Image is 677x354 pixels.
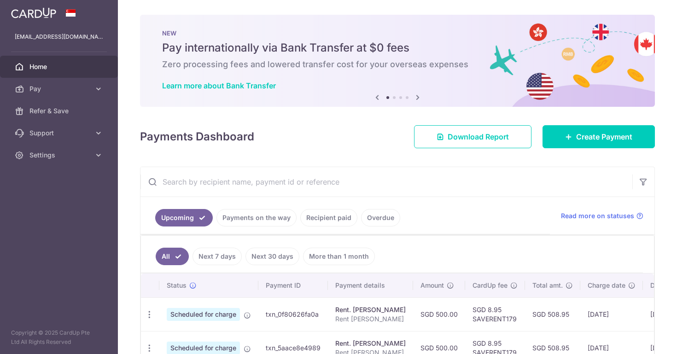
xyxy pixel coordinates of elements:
input: Search by recipient name, payment id or reference [140,167,632,197]
span: CardUp fee [473,281,508,290]
a: Payments on the way [216,209,297,226]
p: NEW [162,29,633,37]
td: SGD 508.95 [525,297,580,331]
span: Create Payment [576,131,632,142]
span: Home [29,62,90,71]
a: Read more on statuses [561,211,643,221]
th: Payment details [328,273,413,297]
span: Refer & Save [29,106,90,116]
td: txn_0f80626fa0a [258,297,328,331]
a: Create Payment [543,125,655,148]
img: CardUp [11,7,56,18]
td: SGD 500.00 [413,297,465,331]
a: Next 30 days [245,248,299,265]
span: Read more on statuses [561,211,634,221]
p: [EMAIL_ADDRESS][DOMAIN_NAME] [15,32,103,41]
img: Bank transfer banner [140,15,655,107]
td: [DATE] [580,297,643,331]
th: Payment ID [258,273,328,297]
span: Support [29,128,90,138]
h4: Payments Dashboard [140,128,254,145]
a: Learn more about Bank Transfer [162,81,276,90]
span: Pay [29,84,90,93]
a: Overdue [361,209,400,226]
h6: Zero processing fees and lowered transfer cost for your overseas expenses [162,59,633,70]
div: Rent. [PERSON_NAME] [335,305,406,314]
span: Scheduled for charge [167,308,240,321]
td: SGD 8.95 SAVERENT179 [465,297,525,331]
span: Status [167,281,187,290]
span: Charge date [588,281,625,290]
a: Next 7 days [193,248,242,265]
p: Rent [PERSON_NAME] [335,314,406,324]
h5: Pay internationally via Bank Transfer at $0 fees [162,41,633,55]
span: Download Report [448,131,509,142]
a: Upcoming [155,209,213,226]
a: More than 1 month [303,248,375,265]
a: Download Report [414,125,531,148]
span: Amount [420,281,444,290]
span: Settings [29,151,90,160]
a: Recipient paid [300,209,357,226]
a: All [156,248,189,265]
div: Rent. [PERSON_NAME] [335,339,406,348]
span: Total amt. [532,281,563,290]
